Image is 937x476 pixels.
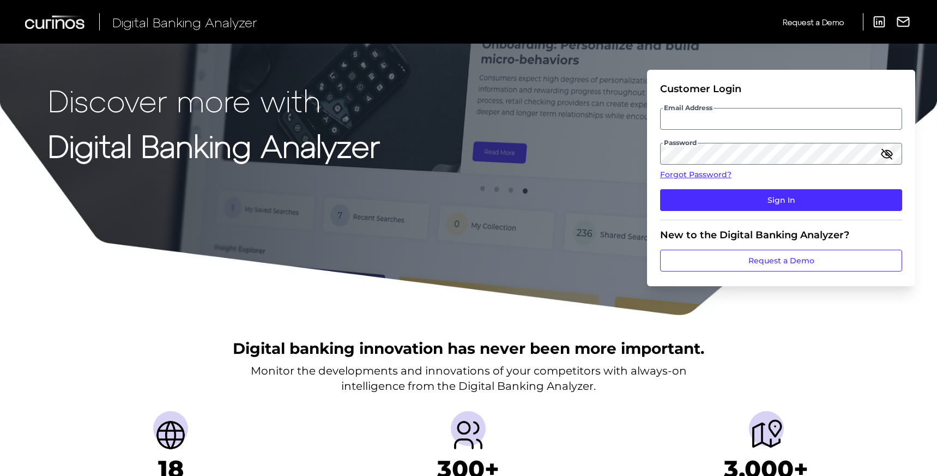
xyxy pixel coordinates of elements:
a: Request a Demo [660,250,902,272]
div: Customer Login [660,83,902,95]
a: Request a Demo [783,13,844,31]
img: Countries [153,418,188,453]
button: Sign In [660,189,902,211]
span: Digital Banking Analyzer [112,14,257,30]
h2: Digital banking innovation has never been more important. [233,338,704,359]
p: Monitor the developments and innovations of your competitors with always-on intelligence from the... [251,363,687,394]
a: Forgot Password? [660,169,902,180]
img: Providers [451,418,486,453]
span: Email Address [663,104,714,112]
div: New to the Digital Banking Analyzer? [660,229,902,241]
p: Discover more with [48,83,380,117]
img: Curinos [25,15,86,29]
span: Password [663,138,698,147]
span: Request a Demo [783,17,844,27]
img: Journeys [749,418,784,453]
strong: Digital Banking Analyzer [48,127,380,164]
